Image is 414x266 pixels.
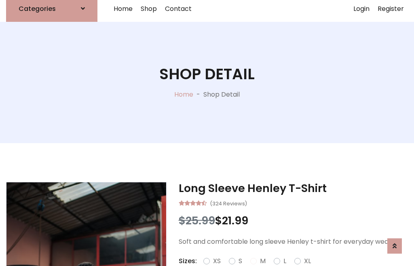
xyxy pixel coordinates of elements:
[239,256,242,266] label: S
[260,256,266,266] label: M
[304,256,311,266] label: XL
[179,182,408,195] h3: Long Sleeve Henley T-Shirt
[210,198,247,208] small: (324 Reviews)
[203,90,240,99] p: Shop Detail
[179,213,215,228] span: $25.99
[213,256,221,266] label: XS
[19,5,56,13] h6: Categories
[179,214,408,227] h3: $
[283,256,286,266] label: L
[222,213,248,228] span: 21.99
[193,90,203,99] p: -
[179,256,197,266] p: Sizes:
[179,237,408,247] p: Soft and comfortable long sleeve Henley t-shirt for everyday wear.
[174,90,193,99] a: Home
[159,65,255,83] h1: Shop Detail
